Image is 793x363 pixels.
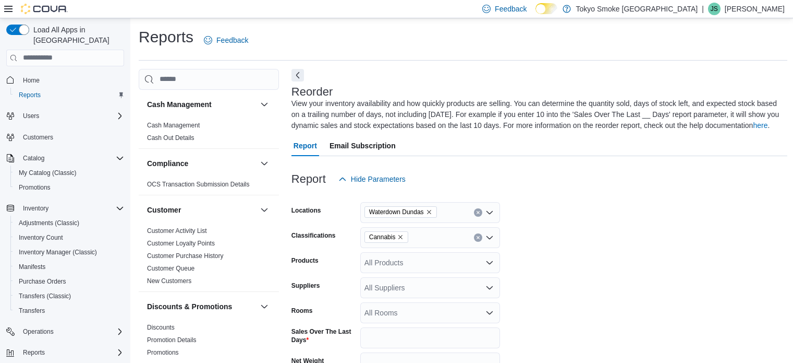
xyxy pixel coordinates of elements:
span: Inventory Manager (Classic) [19,248,97,256]
span: Reports [19,346,124,359]
button: Customers [2,130,128,145]
button: Clear input [474,208,482,217]
span: Reports [15,89,124,101]
button: Transfers [10,303,128,318]
span: Purchase Orders [15,275,124,288]
button: Remove Waterdown Dundas from selection in this group [426,209,432,215]
button: Operations [19,325,58,338]
span: Promotions [15,181,124,194]
button: Open list of options [485,309,494,317]
a: Home [19,74,44,87]
a: Feedback [200,30,252,51]
h1: Reports [139,27,193,48]
p: Tokyo Smoke [GEOGRAPHIC_DATA] [576,3,698,15]
a: here [753,121,767,130]
button: Promotions [10,180,128,195]
a: Promotions [15,181,55,194]
span: My Catalog (Classic) [19,169,77,177]
button: Compliance [147,158,256,169]
a: My Catalog (Classic) [15,167,81,179]
span: Hide Parameters [351,174,406,184]
button: Cash Management [147,99,256,110]
button: Catalog [19,152,48,165]
a: Promotion Details [147,336,197,344]
span: Promotions [19,183,51,192]
span: Feedback [495,4,527,14]
div: Discounts & Promotions [139,321,279,363]
span: Cannabis [364,231,409,243]
button: Compliance [258,157,271,170]
label: Products [291,256,319,265]
button: Manifests [10,260,128,274]
button: Inventory Count [10,230,128,245]
button: Operations [2,324,128,339]
span: Operations [23,327,54,336]
span: Adjustments (Classic) [19,219,79,227]
span: Home [23,76,40,85]
button: My Catalog (Classic) [10,166,128,180]
span: My Catalog (Classic) [15,167,124,179]
span: Customer Purchase History [147,252,224,260]
a: Transfers (Classic) [15,290,75,302]
span: Load All Apps in [GEOGRAPHIC_DATA] [29,25,124,45]
span: Waterdown Dundas [364,206,437,218]
a: Customers [19,131,57,144]
span: Inventory Count [15,231,124,244]
button: Reports [10,88,128,102]
label: Suppliers [291,282,320,290]
button: Home [2,73,128,88]
span: Email Subscription [330,135,396,156]
label: Sales Over The Last Days [291,327,356,344]
button: Adjustments (Classic) [10,216,128,230]
span: Transfers [19,307,45,315]
span: Customer Queue [147,264,194,273]
a: Customer Purchase History [147,252,224,260]
label: Classifications [291,231,336,240]
span: Discounts [147,323,175,332]
div: View your inventory availability and how quickly products are selling. You can determine the quan... [291,98,783,131]
button: Users [2,109,128,123]
span: New Customers [147,277,191,285]
span: Inventory Manager (Classic) [15,246,124,259]
span: Inventory [23,204,48,213]
a: Purchase Orders [15,275,70,288]
a: Promotions [147,349,179,356]
img: Cova [21,4,68,14]
input: Dark Mode [535,3,557,14]
button: Next [291,69,304,81]
button: Catalog [2,151,128,166]
button: Open list of options [485,284,494,292]
button: Users [19,110,43,122]
button: Remove Cannabis from selection in this group [397,234,404,240]
a: Cash Out Details [147,134,194,142]
span: Customer Activity List [147,227,207,235]
button: Reports [2,345,128,360]
a: Cash Management [147,122,200,129]
label: Locations [291,206,321,215]
div: Jess Sidhu [708,3,721,15]
p: [PERSON_NAME] [725,3,785,15]
button: Purchase Orders [10,274,128,289]
a: New Customers [147,277,191,285]
span: Transfers (Classic) [15,290,124,302]
span: Promotion Details [147,336,197,344]
h3: Cash Management [147,99,212,110]
div: Compliance [139,178,279,195]
a: Reports [15,89,45,101]
label: Rooms [291,307,313,315]
button: Open list of options [485,208,494,217]
span: Purchase Orders [19,277,66,286]
div: Customer [139,225,279,291]
span: Reports [23,348,45,357]
button: Inventory [2,201,128,216]
span: Manifests [15,261,124,273]
span: Users [23,112,39,120]
span: Reports [19,91,41,99]
span: Inventory Count [19,233,63,242]
span: Feedback [216,35,248,45]
button: Transfers (Classic) [10,289,128,303]
a: OCS Transaction Submission Details [147,181,250,188]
